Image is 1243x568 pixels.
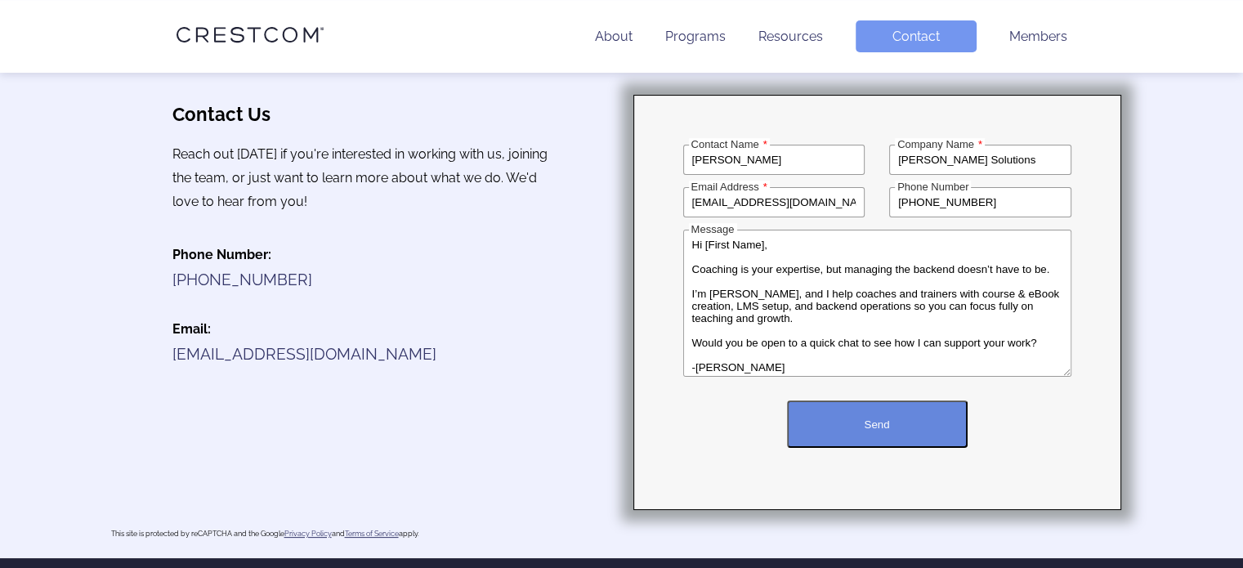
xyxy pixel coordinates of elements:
a: [PHONE_NUMBER] [172,271,312,288]
h4: Email: [172,321,561,337]
a: About [595,29,633,44]
label: Email Address [689,181,770,193]
a: [EMAIL_ADDRESS][DOMAIN_NAME] [172,345,436,363]
label: Contact Name [689,138,770,150]
button: Send [787,400,968,448]
label: Phone Number [895,181,971,193]
h3: Contact Us [172,104,561,125]
label: Message [689,223,737,235]
h4: Phone Number: [172,247,561,262]
a: Contact [856,20,977,52]
div: This site is protected by reCAPTCHA and the Google and apply. [111,530,419,538]
a: Terms of Service [345,530,399,538]
label: Company Name [895,138,985,150]
a: Privacy Policy [284,530,332,538]
a: Members [1009,29,1067,44]
a: Programs [665,29,726,44]
a: Resources [758,29,823,44]
p: Reach out [DATE] if you're interested in working with us, joining the team, or just want to learn... [172,143,561,213]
